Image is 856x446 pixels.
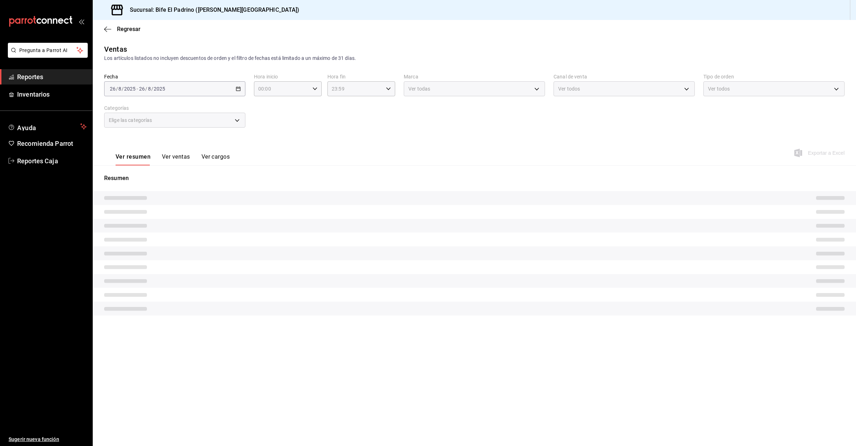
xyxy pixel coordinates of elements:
[408,85,430,92] span: Ver todas
[5,52,88,59] a: Pregunta a Parrot AI
[104,44,127,55] div: Ventas
[116,153,230,165] div: navigation tabs
[202,153,230,165] button: Ver cargos
[148,86,151,92] input: --
[703,74,845,79] label: Tipo de orden
[145,86,147,92] span: /
[327,74,395,79] label: Hora fin
[104,174,845,183] p: Resumen
[17,139,87,148] span: Recomienda Parrot
[17,122,77,131] span: Ayuda
[558,85,580,92] span: Ver todos
[17,89,87,99] span: Inventarios
[124,86,136,92] input: ----
[137,86,138,92] span: -
[109,117,152,124] span: Elige las categorías
[104,55,845,62] div: Los artículos listados no incluyen descuentos de orden y el filtro de fechas está limitado a un m...
[19,47,77,54] span: Pregunta a Parrot AI
[153,86,165,92] input: ----
[254,74,322,79] label: Hora inicio
[104,74,245,79] label: Fecha
[162,153,190,165] button: Ver ventas
[116,86,118,92] span: /
[8,43,88,58] button: Pregunta a Parrot AI
[151,86,153,92] span: /
[117,26,141,32] span: Regresar
[554,74,695,79] label: Canal de venta
[404,74,545,79] label: Marca
[122,86,124,92] span: /
[116,153,151,165] button: Ver resumen
[139,86,145,92] input: --
[78,19,84,24] button: open_drawer_menu
[124,6,300,14] h3: Sucursal: Bife El Padrino ([PERSON_NAME][GEOGRAPHIC_DATA])
[118,86,122,92] input: --
[104,106,245,111] label: Categorías
[109,86,116,92] input: --
[9,436,87,443] span: Sugerir nueva función
[17,72,87,82] span: Reportes
[104,26,141,32] button: Regresar
[708,85,730,92] span: Ver todos
[17,156,87,166] span: Reportes Caja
